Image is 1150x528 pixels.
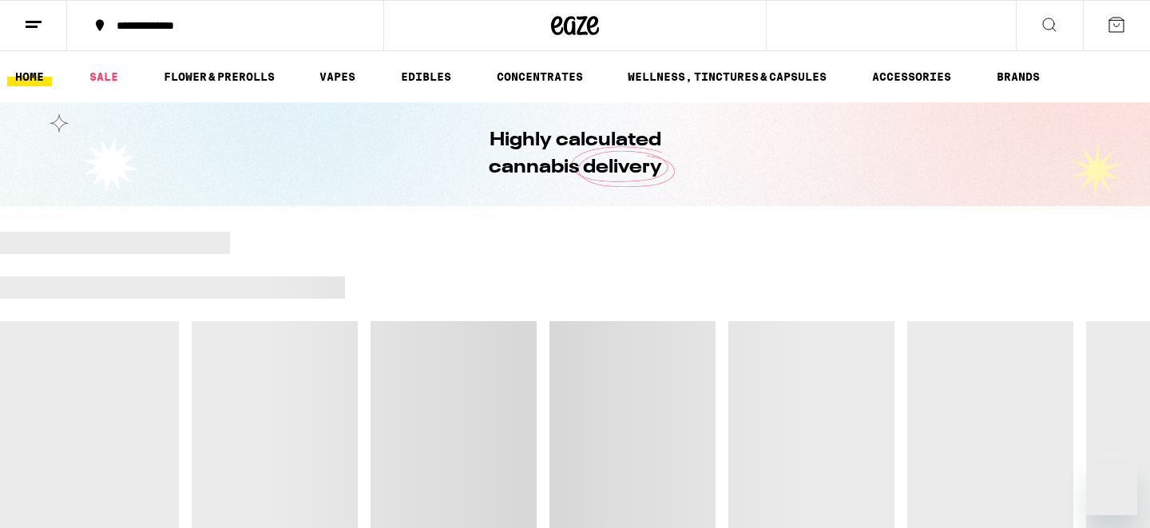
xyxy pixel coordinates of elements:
[311,67,363,86] a: VAPES
[7,67,52,86] a: HOME
[989,67,1048,86] a: BRANDS
[443,127,707,181] h1: Highly calculated cannabis delivery
[393,67,459,86] a: EDIBLES
[864,67,959,86] a: ACCESSORIES
[1086,464,1137,515] iframe: Button to launch messaging window
[156,67,283,86] a: FLOWER & PREROLLS
[81,67,126,86] a: SALE
[620,67,835,86] a: WELLNESS, TINCTURES & CAPSULES
[489,67,591,86] a: CONCENTRATES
